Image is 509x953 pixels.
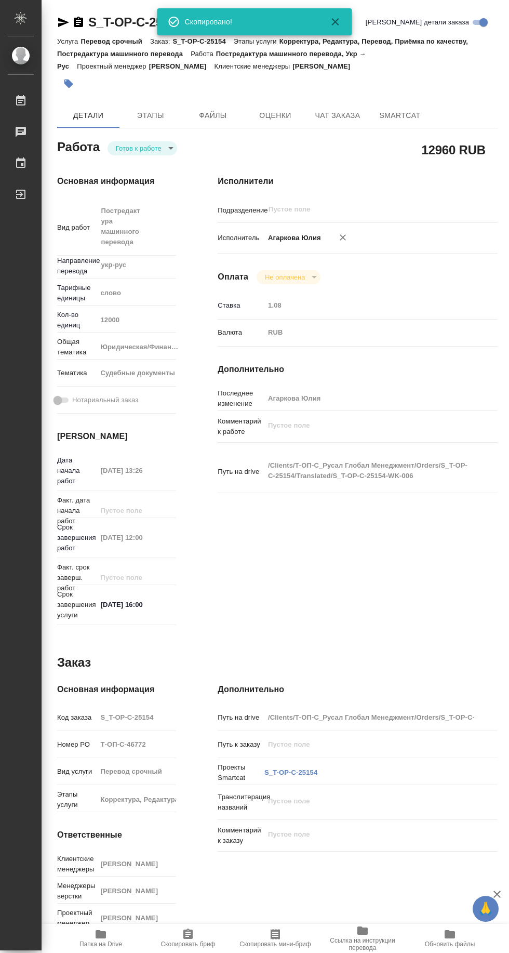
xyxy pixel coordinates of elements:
h4: Основная информация [57,175,176,188]
input: ✎ Введи что-нибудь [97,597,176,612]
span: Нотариальный заказ [72,395,138,405]
button: Обновить файлы [406,924,493,953]
p: Последнее изменение [218,388,264,409]
button: Закрыть [323,16,348,28]
input: Пустое поле [97,503,176,518]
p: Услуга [57,37,81,45]
p: Работа [191,50,216,58]
p: Вид работ [57,222,97,233]
p: Клиентские менеджеры [215,62,293,70]
p: Дата начала работ [57,455,97,486]
p: Путь на drive [218,467,264,477]
h2: 12960 RUB [421,141,486,158]
p: Агаркова Юлия [264,233,321,243]
button: Скопировать ссылку [72,16,85,29]
p: Этапы услуги [234,37,279,45]
span: Папка на Drive [79,941,122,948]
div: Скопировано! [185,17,315,27]
button: Не оплачена [262,273,308,282]
div: слово [97,284,191,302]
span: Обновить файлы [425,941,475,948]
h4: Ответственные [57,829,176,841]
p: Клиентские менеджеры [57,854,97,875]
h4: Исполнители [218,175,498,188]
input: Пустое поле [97,530,176,545]
p: Путь на drive [218,712,264,723]
span: Детали [63,109,113,122]
input: Пустое поле [97,737,176,752]
p: Тарифные единицы [57,283,97,303]
p: Заказ: [150,37,172,45]
button: 🙏 [473,896,499,922]
p: Проектный менеджер [77,62,149,70]
h4: Основная информация [57,683,176,696]
p: Ставка [218,300,264,311]
span: SmartCat [375,109,425,122]
span: Этапы [126,109,176,122]
h4: Оплата [218,271,248,283]
p: Направление перевода [57,256,97,276]
p: [PERSON_NAME] [149,62,215,70]
span: 🙏 [477,898,494,920]
h4: Дополнительно [218,683,498,696]
input: Пустое поле [264,710,474,725]
p: Комментарий к заказу [218,825,264,846]
button: Скопировать ссылку для ЯМессенджера [57,16,70,29]
p: Этапы услуги [57,789,97,810]
button: Готов к работе [113,144,165,153]
p: Путь к заказу [218,739,264,750]
a: S_T-OP-C-25154-WK-006 [88,15,232,29]
p: Тематика [57,368,97,378]
p: Перевод срочный [81,37,150,45]
input: Пустое поле [97,570,176,585]
input: Пустое поле [97,883,176,898]
button: Скопировать мини-бриф [232,924,319,953]
div: Готов к работе [257,270,320,284]
input: Пустое поле [97,710,176,725]
input: Пустое поле [97,463,176,478]
span: Скопировать мини-бриф [239,941,311,948]
button: Добавить тэг [57,72,80,95]
textarea: /Clients/Т-ОП-С_Русал Глобал Менеджмент/Orders/S_T-OP-C-25154/Translated/S_T-OP-C-25154-WK-006 [264,457,474,485]
p: Валюта [218,327,264,338]
input: Пустое поле [267,203,450,216]
div: Юридическая/Финансовая [97,338,191,356]
h2: Работа [57,137,100,155]
div: Судебные документы [97,364,191,382]
div: Готов к работе [108,141,177,155]
button: Ссылка на инструкции перевода [319,924,406,953]
input: Пустое поле [97,856,176,871]
input: Пустое поле [264,737,474,752]
p: Исполнитель [218,233,264,243]
p: Транслитерация названий [218,792,264,813]
p: Общая тематика [57,337,97,358]
input: Пустое поле [97,764,176,779]
span: Оценки [250,109,300,122]
a: S_T-OP-C-25154 [264,769,317,776]
input: Пустое поле [97,792,176,807]
p: Срок завершения работ [57,522,97,553]
h4: [PERSON_NAME] [57,430,176,443]
h2: Заказ [57,654,91,671]
input: Пустое поле [264,298,474,313]
p: Факт. срок заверш. работ [57,562,97,593]
button: Папка на Drive [57,924,144,953]
p: Подразделение [218,205,264,216]
span: Ссылка на инструкции перевода [325,937,400,951]
p: Комментарий к работе [218,416,264,437]
h4: Дополнительно [218,363,498,376]
p: Срок завершения услуги [57,589,97,620]
p: S_T-OP-C-25154 [172,37,233,45]
span: Чат заказа [313,109,363,122]
p: Вид услуги [57,766,97,777]
p: Код заказа [57,712,97,723]
p: Кол-во единиц [57,310,97,330]
input: Пустое поле [97,910,176,925]
button: Удалить исполнителя [331,226,354,249]
p: Проектный менеджер [57,908,97,929]
p: Проекты Smartcat [218,762,264,783]
span: Скопировать бриф [160,941,215,948]
span: Файлы [188,109,238,122]
input: Пустое поле [97,312,176,327]
div: RUB [264,324,474,341]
